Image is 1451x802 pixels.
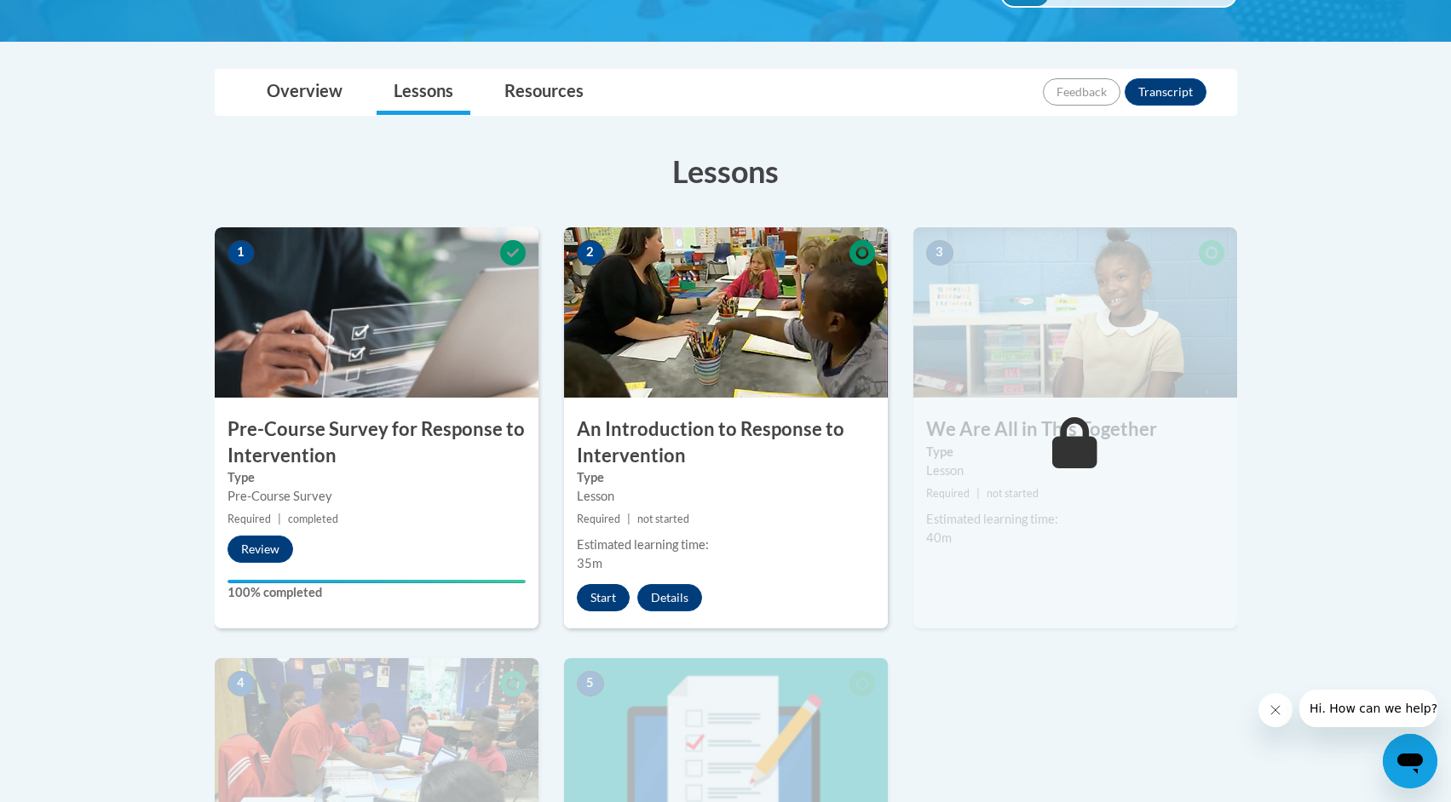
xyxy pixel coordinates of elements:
[577,487,875,506] div: Lesson
[278,513,281,525] span: |
[227,580,526,583] div: Your progress
[913,227,1237,398] img: Course Image
[215,416,538,469] h3: Pre-Course Survey for Response to Intervention
[1125,78,1206,106] button: Transcript
[926,240,953,266] span: 3
[227,583,526,602] label: 100% completed
[215,150,1237,192] h3: Lessons
[913,416,1237,443] h3: We Are All in This Together
[564,416,888,469] h3: An Introduction to Response to Intervention
[1383,734,1437,788] iframe: Button to launch messaging window
[1299,690,1437,727] iframe: Message from company
[637,513,689,525] span: not started
[227,240,255,266] span: 1
[227,536,293,563] button: Review
[577,240,604,266] span: 2
[987,487,1039,500] span: not started
[577,671,604,696] span: 5
[926,461,1224,480] div: Lesson
[577,584,630,611] button: Start
[250,70,360,115] a: Overview
[288,513,338,525] span: completed
[627,513,630,525] span: |
[227,487,526,506] div: Pre-Course Survey
[215,227,538,398] img: Course Image
[227,671,255,696] span: 4
[577,556,602,570] span: 35m
[227,513,271,525] span: Required
[577,468,875,487] label: Type
[487,70,601,115] a: Resources
[1258,693,1293,727] iframe: Close message
[377,70,470,115] a: Lessons
[926,487,970,500] span: Required
[577,536,875,554] div: Estimated learning time:
[637,584,702,611] button: Details
[564,227,888,398] img: Course Image
[976,487,980,500] span: |
[577,513,620,525] span: Required
[926,510,1224,529] div: Estimated learning time:
[227,468,526,487] label: Type
[1043,78,1120,106] button: Feedback
[926,443,1224,461] label: Type
[926,530,952,545] span: 40m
